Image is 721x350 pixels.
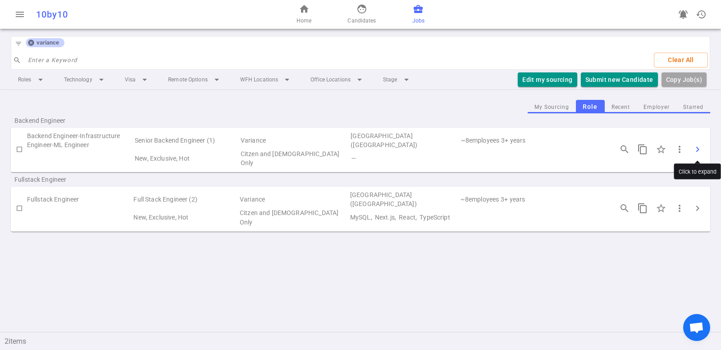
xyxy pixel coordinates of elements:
td: Fullstack Engineer [27,190,133,208]
td: 8 | Employee Count [460,190,500,208]
span: search [13,56,21,64]
td: Senior Backend Engineer (1) [134,131,240,149]
span: more_vert [674,144,685,155]
td: Variance [240,131,350,149]
a: Home [297,4,311,25]
span: content_copy [637,144,648,155]
button: Clear All [654,53,708,67]
td: Backend Engineer-Infrastructure Engineer-ML Engineer [27,131,134,149]
td: Experience [500,131,605,149]
button: Open menu [11,5,29,23]
span: face [356,4,367,14]
td: Technical Skills MySQL, Next.js, React, TypeScript [349,208,605,226]
span: Backend Engineer [14,116,130,125]
li: WFH Locations [233,72,300,88]
td: Flags [132,208,239,226]
div: 10by10 [36,9,237,20]
span: notifications_active [678,9,689,20]
span: menu [14,9,25,20]
button: Submit new Candidate [581,72,658,87]
td: Technical Skills [350,149,605,167]
span: history [696,9,707,20]
button: Recent [605,101,637,113]
button: Open job engagements details [616,199,634,217]
a: Jobs [412,4,424,25]
td: Visa [240,149,350,167]
button: Employer [637,101,676,113]
li: Remote Options [161,72,229,88]
a: Open chat [683,314,710,341]
td: 8 | Employee Count [460,131,501,149]
button: Copy this job's short summary. For full job description, use 3 dots -> Copy Long JD [634,199,652,217]
span: business_center [413,4,424,14]
span: filter_list [15,40,22,47]
span: Jobs [412,16,424,25]
button: Role [576,100,605,114]
td: San Francisco (San Francisco Bay Area) [350,131,460,149]
li: Office Locations [303,72,372,88]
span: Fullstack Engineer [14,175,130,184]
button: Edit my sourcing [518,72,577,87]
div: Click to Starred [652,199,671,218]
span: search_insights [619,203,630,214]
i: — [351,155,356,162]
span: search_insights [619,144,630,155]
td: Experience [500,190,605,208]
span: chevron_right [692,144,703,155]
div: Click to expand [674,164,721,179]
span: Candidates [347,16,376,25]
button: Click to expand [689,199,707,217]
td: Check to Select for Matching [11,190,27,226]
div: Click to Starred [652,140,671,159]
button: Open history [692,5,710,23]
td: Flags [134,149,240,167]
span: chevron_right [692,203,703,214]
td: Visa [239,208,349,226]
td: My Sourcing [27,149,134,167]
li: Visa [118,72,157,88]
a: Go to see announcements [674,5,692,23]
td: Full Stack Engineer (2) [132,190,239,208]
span: more_vert [674,203,685,214]
li: Roles [11,72,53,88]
span: variance [33,39,63,46]
a: Candidates [347,4,376,25]
td: San Francisco (San Francisco Bay Area) [349,190,460,208]
button: Starred [676,101,710,113]
span: Home [297,16,311,25]
li: Stage [376,72,419,88]
button: My Sourcing [528,101,576,113]
button: Open job engagements details [616,140,634,158]
td: Check to Select for Matching [11,131,27,167]
td: Variance [239,190,349,208]
button: Copy this job's short summary. For full job description, use 3 dots -> Copy Long JD [634,140,652,158]
li: Technology [57,72,114,88]
td: My Sourcing [27,208,133,226]
span: content_copy [637,203,648,214]
span: home [299,4,310,14]
button: Click to expand [689,140,707,158]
